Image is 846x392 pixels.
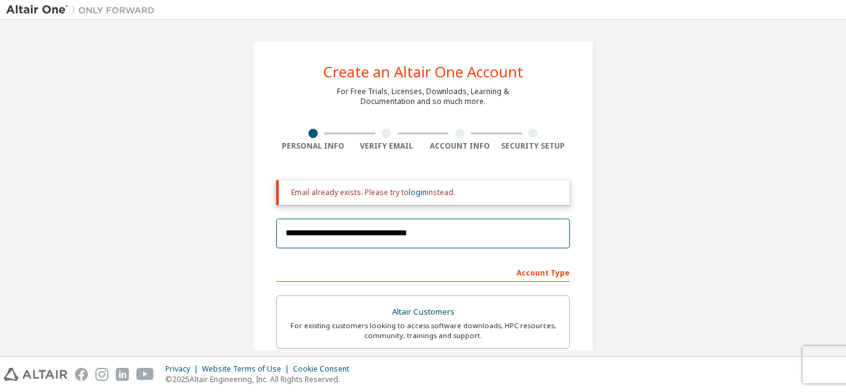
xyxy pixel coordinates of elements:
div: Personal Info [276,141,350,151]
a: login [409,187,427,198]
div: Cookie Consent [293,364,357,374]
div: Create an Altair One Account [323,64,523,79]
div: Account Type [276,262,570,282]
div: For existing customers looking to access software downloads, HPC resources, community, trainings ... [284,321,562,341]
img: youtube.svg [136,368,154,381]
div: For Free Trials, Licenses, Downloads, Learning & Documentation and so much more. [337,87,509,107]
img: instagram.svg [95,368,108,381]
p: © 2025 Altair Engineering, Inc. All Rights Reserved. [165,374,357,385]
div: Privacy [165,364,202,374]
div: Security Setup [497,141,570,151]
img: linkedin.svg [116,368,129,381]
img: facebook.svg [75,368,88,381]
div: Altair Customers [284,303,562,321]
img: altair_logo.svg [4,368,68,381]
img: Altair One [6,4,161,16]
div: Verify Email [350,141,424,151]
div: Email already exists. Please try to instead. [291,188,560,198]
div: Account Info [423,141,497,151]
div: Website Terms of Use [202,364,293,374]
